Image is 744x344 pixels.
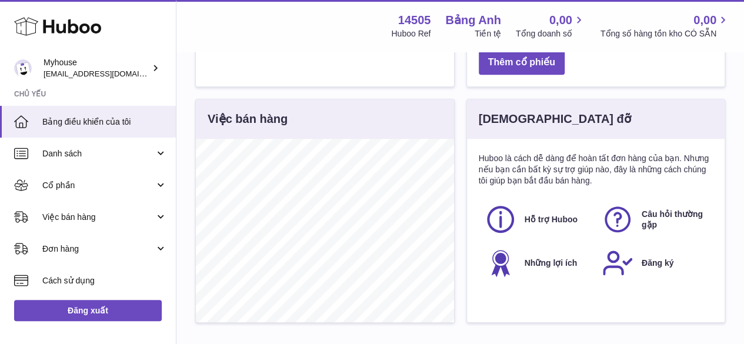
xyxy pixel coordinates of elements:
[485,203,590,235] a: Hỗ trợ Huboo
[600,29,716,38] font: Tổng số hàng tồn kho CÓ SẴN
[14,90,46,98] font: Chủ yếu
[600,12,730,39] a: 0,00 Tổng số hàng tồn kho CÓ SẴN
[602,247,707,279] a: Đăng ký
[642,258,673,268] font: Đăng ký
[42,181,75,190] font: Cổ phần
[516,12,586,39] a: 0,00 Tổng doanh số
[488,57,555,67] font: Thêm cổ phiếu
[44,69,173,78] font: [EMAIL_ADDRESS][DOMAIN_NAME]
[516,29,572,38] font: Tổng doanh số
[42,276,95,285] font: Cách sử dụng
[208,112,288,125] font: Việc bán hàng
[42,212,95,222] font: Việc bán hàng
[479,51,565,75] a: Thêm cổ phiếu
[391,29,431,38] font: Huboo Ref
[42,149,82,158] font: Danh sách
[525,215,578,224] font: Hỗ trợ Huboo
[479,112,631,125] font: [DEMOGRAPHIC_DATA] đỡ
[445,14,501,26] font: Bảng Anh
[398,14,431,26] font: 14505
[485,247,590,279] a: Những lợi ích
[549,14,572,26] font: 0,00
[14,300,162,321] a: Đăng xuất
[42,117,131,126] font: Bảng điều khiển của tôi
[479,153,709,185] font: Huboo là cách dễ dàng để hoàn tất đơn hàng của bạn. Nhưng nếu bạn cần bất kỳ sự trợ giúp nào, đây...
[693,14,716,26] font: 0,00
[475,29,501,38] font: Tiền tệ
[525,258,578,268] font: Những lợi ích
[642,209,703,230] font: Câu hỏi thường gặp
[44,58,77,67] font: Myhouse
[14,59,32,77] img: phandiemphuc2018@gmail.com
[42,244,79,253] font: Đơn hàng
[68,306,108,315] font: Đăng xuất
[602,203,707,235] a: Câu hỏi thường gặp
